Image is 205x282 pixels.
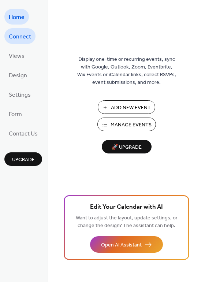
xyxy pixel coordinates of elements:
[77,56,176,86] span: Display one-time or recurring events, sync with Google, Outlook, Zoom, Eventbrite, Wix Events or ...
[4,48,29,63] a: Views
[9,31,31,42] span: Connect
[90,202,163,212] span: Edit Your Calendar with AI
[4,152,42,166] button: Upgrade
[9,128,38,140] span: Contact Us
[111,104,151,112] span: Add New Event
[76,213,178,231] span: Want to adjust the layout, update settings, or change the design? The assistant can help.
[9,51,25,62] span: Views
[90,236,163,253] button: Open AI Assistant
[12,156,35,164] span: Upgrade
[111,121,152,129] span: Manage Events
[98,100,155,114] button: Add New Event
[4,28,36,44] a: Connect
[9,109,22,120] span: Form
[4,67,31,83] a: Design
[4,9,29,25] a: Home
[4,106,26,122] a: Form
[102,140,152,153] button: 🚀 Upgrade
[9,89,31,101] span: Settings
[101,241,142,249] span: Open AI Assistant
[9,70,27,81] span: Design
[4,86,35,102] a: Settings
[9,12,25,23] span: Home
[106,142,147,152] span: 🚀 Upgrade
[97,118,156,131] button: Manage Events
[4,125,42,141] a: Contact Us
